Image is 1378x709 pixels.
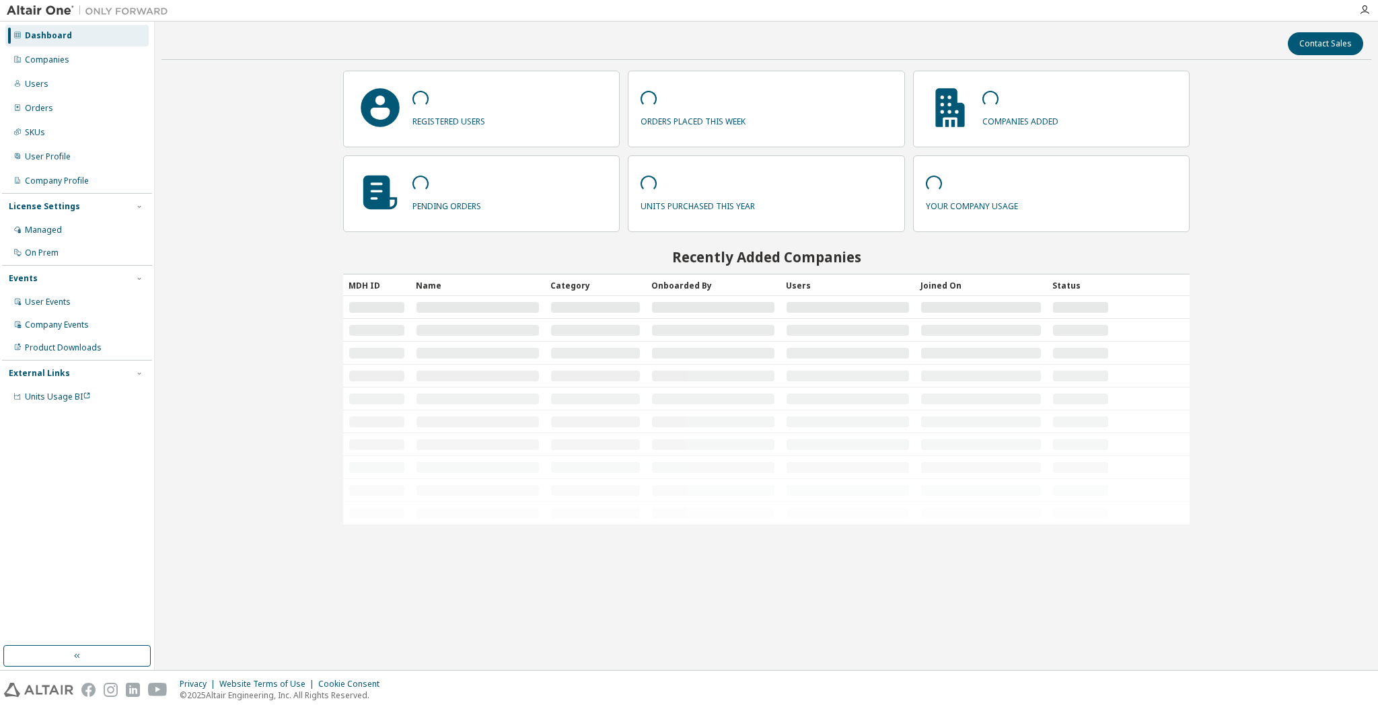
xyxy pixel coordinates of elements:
[1288,32,1363,55] button: Contact Sales
[641,112,746,127] p: orders placed this week
[9,368,70,379] div: External Links
[550,274,641,296] div: Category
[920,274,1042,296] div: Joined On
[25,297,71,307] div: User Events
[25,30,72,41] div: Dashboard
[25,54,69,65] div: Companies
[180,689,388,701] p: © 2025 Altair Engineering, Inc. All Rights Reserved.
[25,127,45,138] div: SKUs
[7,4,175,17] img: Altair One
[412,196,481,212] p: pending orders
[25,391,91,402] span: Units Usage BI
[25,176,89,186] div: Company Profile
[81,683,96,697] img: facebook.svg
[180,679,219,689] div: Privacy
[148,683,168,697] img: youtube.svg
[25,103,53,114] div: Orders
[318,679,388,689] div: Cookie Consent
[343,248,1190,266] h2: Recently Added Companies
[25,248,59,258] div: On Prem
[416,274,540,296] div: Name
[651,274,775,296] div: Onboarded By
[25,151,71,162] div: User Profile
[25,225,62,235] div: Managed
[25,342,102,353] div: Product Downloads
[349,274,405,296] div: MDH ID
[1052,274,1109,296] div: Status
[126,683,140,697] img: linkedin.svg
[786,274,910,296] div: Users
[25,79,48,89] div: Users
[9,201,80,212] div: License Settings
[641,196,755,212] p: units purchased this year
[412,112,485,127] p: registered users
[25,320,89,330] div: Company Events
[4,683,73,697] img: altair_logo.svg
[982,112,1058,127] p: companies added
[219,679,318,689] div: Website Terms of Use
[926,196,1018,212] p: your company usage
[9,273,38,284] div: Events
[104,683,118,697] img: instagram.svg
